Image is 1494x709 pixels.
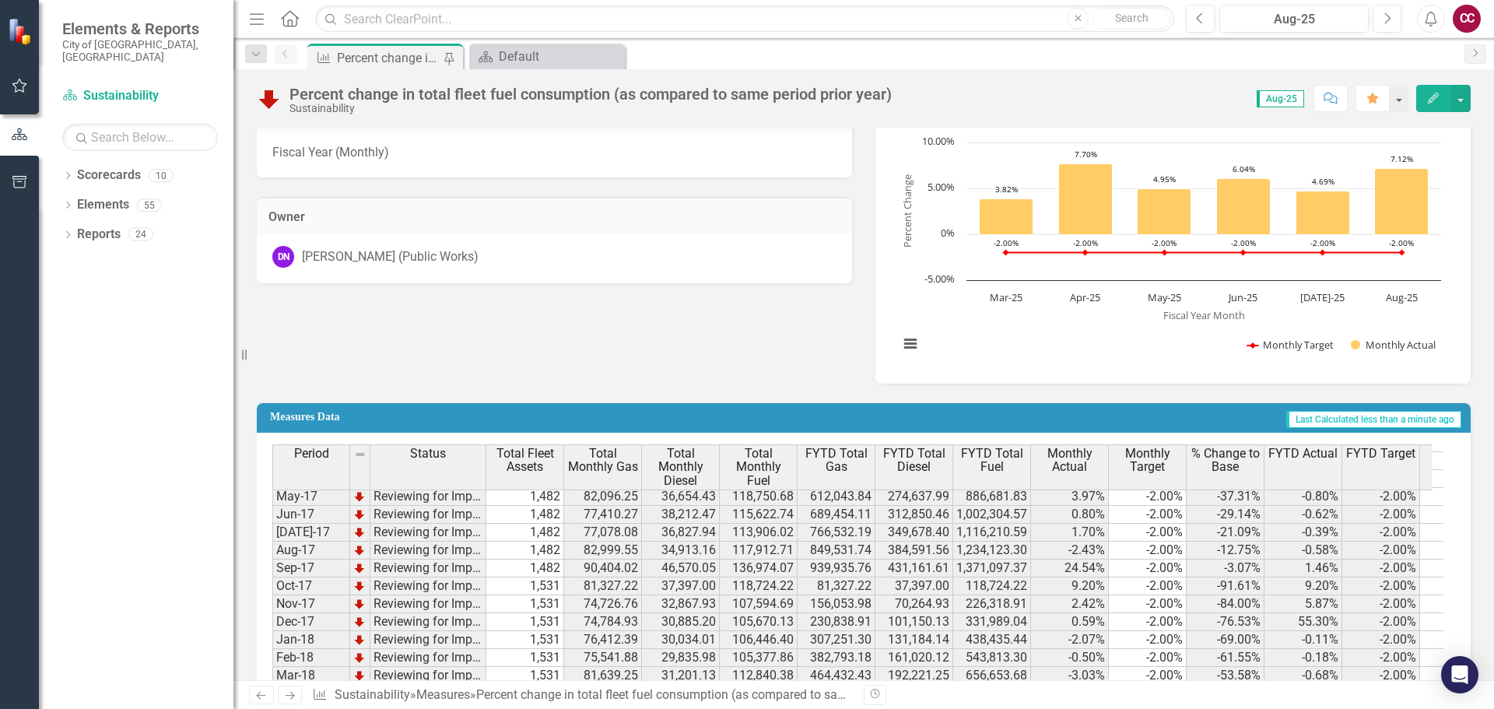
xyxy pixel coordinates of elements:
text: 0% [941,226,955,240]
span: Status [410,447,446,461]
td: -37.31% [1187,488,1264,506]
span: Monthly Target [1112,447,1183,474]
td: 766,532.19 [798,524,875,542]
text: -2.00% [1152,237,1177,248]
path: Mar-25, 3.8169835. Monthly Actual. [980,199,1033,235]
td: Reviewing for Improvement [370,542,486,560]
text: -2.00% [1073,237,1098,248]
td: 612,043.84 [798,488,875,506]
span: Monthly Actual [1034,447,1105,474]
path: May-25, 4.95174282. Monthly Actual. [1138,189,1191,235]
h3: Owner [268,210,840,224]
td: 107,594.69 [720,595,798,613]
td: -0.39% [1264,524,1342,542]
div: » » [312,686,852,704]
td: 101,150.13 [875,613,953,631]
td: 431,161.61 [875,560,953,577]
td: Reviewing for Improvement [370,560,486,577]
td: 74,726.76 [564,595,642,613]
td: Reviewing for Improvement [370,649,486,667]
div: 24 [128,228,153,241]
img: TnMDeAgwAPMxUmUi88jYAAAAAElFTkSuQmCC [353,634,366,646]
td: 31,201.13 [642,667,720,685]
td: 3.97% [1031,488,1109,506]
td: 331,989.04 [953,613,1031,631]
img: 8DAGhfEEPCf229AAAAAElFTkSuQmCC [354,448,366,461]
td: 117,912.71 [720,542,798,560]
text: -5.00% [924,272,955,286]
td: 118,724.22 [720,577,798,595]
td: 1,531 [486,649,564,667]
path: Aug-25, 7.12053545. Monthly Actual. [1375,169,1429,235]
td: 118,750.68 [720,488,798,506]
td: -91.61% [1187,577,1264,595]
td: 5.87% [1264,595,1342,613]
td: -2.00% [1342,560,1420,577]
div: Percent change in total fleet fuel consumption (as compared to same period prior year) [337,48,440,68]
td: -2.00% [1109,595,1187,613]
td: 105,377.86 [720,649,798,667]
td: 1,531 [486,613,564,631]
div: CC [1453,5,1481,33]
td: -69.00% [1187,631,1264,649]
td: Jun-17 [272,506,350,524]
text: Mar-25 [990,290,1022,304]
img: TnMDeAgwAPMxUmUi88jYAAAAAElFTkSuQmCC [353,544,366,556]
td: -2.00% [1109,524,1187,542]
span: Total Monthly Diesel [645,447,716,488]
td: -21.09% [1187,524,1264,542]
td: 34,913.16 [642,542,720,560]
img: TnMDeAgwAPMxUmUi88jYAAAAAElFTkSuQmCC [353,669,366,682]
text: 4.69% [1312,176,1334,187]
span: Total Monthly Fuel [723,447,794,488]
td: 1,482 [486,506,564,524]
path: Aug-25, -2. Monthly Target. [1399,250,1405,256]
img: ClearPoint Strategy [8,17,35,44]
g: Monthly Target, series 1 of 2. Line with 6 data points. [1003,250,1405,256]
path: Jun-25, -2. Monthly Target. [1240,250,1247,256]
td: Feb-18 [272,649,350,667]
td: 230,838.91 [798,613,875,631]
text: 7.12% [1391,153,1413,164]
td: Nov-17 [272,595,350,613]
td: Reviewing for Improvement [370,667,486,685]
text: 6.04% [1233,163,1255,174]
text: Aug-25 [1386,290,1418,304]
text: 10.00% [922,134,955,148]
td: -2.00% [1342,542,1420,560]
td: 30,034.01 [642,631,720,649]
td: Reviewing for Improvement [370,595,486,613]
button: Show Monthly Actual [1351,338,1435,352]
td: 118,724.22 [953,577,1031,595]
text: [DATE]-25 [1300,290,1345,304]
td: 81,639.25 [564,667,642,685]
td: Reviewing for Improvement [370,506,486,524]
span: FYTD Total Gas [801,447,871,474]
td: -2.00% [1342,577,1420,595]
div: 10 [149,169,174,182]
path: Apr-25, 7.70101997. Monthly Actual. [1059,164,1113,235]
button: View chart menu, Chart [900,333,921,355]
img: TnMDeAgwAPMxUmUi88jYAAAAAElFTkSuQmCC [353,508,366,521]
td: 77,410.27 [564,506,642,524]
td: 274,637.99 [875,488,953,506]
td: 1,482 [486,524,564,542]
td: 1,531 [486,595,564,613]
td: -3.03% [1031,667,1109,685]
div: 55 [137,198,162,212]
td: 75,541.88 [564,649,642,667]
td: 131,184.14 [875,631,953,649]
td: 136,974.07 [720,560,798,577]
td: -2.00% [1342,649,1420,667]
td: -2.00% [1109,631,1187,649]
td: -2.00% [1342,506,1420,524]
td: Aug-17 [272,542,350,560]
div: Percent change in total fleet fuel consumption (as compared to same period prior year) [476,687,951,702]
td: 37,397.00 [642,577,720,595]
td: 1,002,304.57 [953,506,1031,524]
text: Fiscal Year Month [1163,308,1245,322]
td: 192,221.25 [875,667,953,685]
button: Search [1092,8,1170,30]
td: 849,531.74 [798,542,875,560]
a: Sustainability [62,87,218,105]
